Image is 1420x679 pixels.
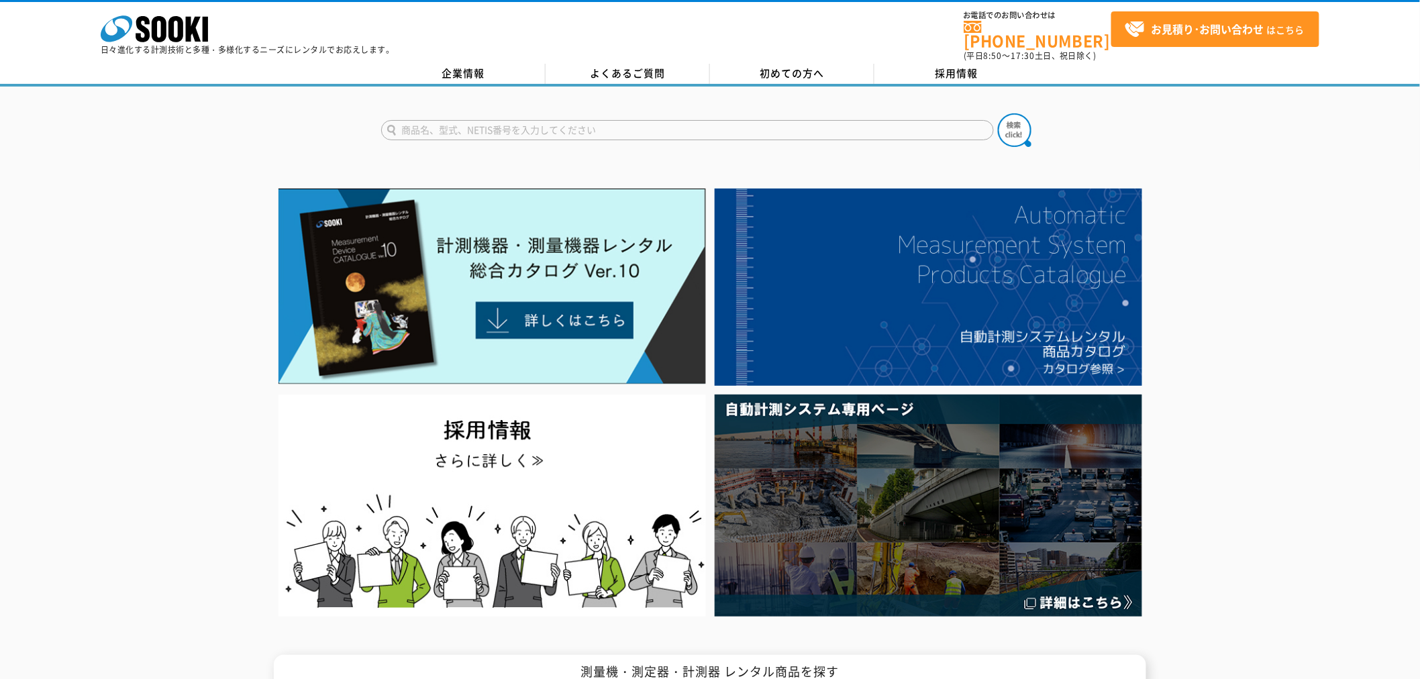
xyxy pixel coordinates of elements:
img: Catalog Ver10 [278,189,706,384]
span: 17:30 [1011,50,1035,62]
p: 日々進化する計測技術と多種・多様化するニーズにレンタルでお応えします。 [101,46,395,54]
input: 商品名、型式、NETIS番号を入力してください [381,120,994,140]
strong: お見積り･お問い合わせ [1152,21,1264,37]
span: 8:50 [984,50,1003,62]
span: はこちら [1125,19,1305,40]
a: 採用情報 [874,64,1039,84]
a: お見積り･お問い合わせはこちら [1111,11,1319,47]
span: (平日 ～ 土日、祝日除く) [964,50,1097,62]
img: btn_search.png [998,113,1031,147]
span: 初めての方へ [760,66,825,81]
a: [PHONE_NUMBER] [964,21,1111,48]
img: 自動計測システムカタログ [715,189,1142,386]
span: お電話でのお問い合わせは [964,11,1111,19]
img: SOOKI recruit [278,395,706,617]
img: 自動計測システム専用ページ [715,395,1142,617]
a: 初めての方へ [710,64,874,84]
a: よくあるご質問 [546,64,710,84]
a: 企業情報 [381,64,546,84]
